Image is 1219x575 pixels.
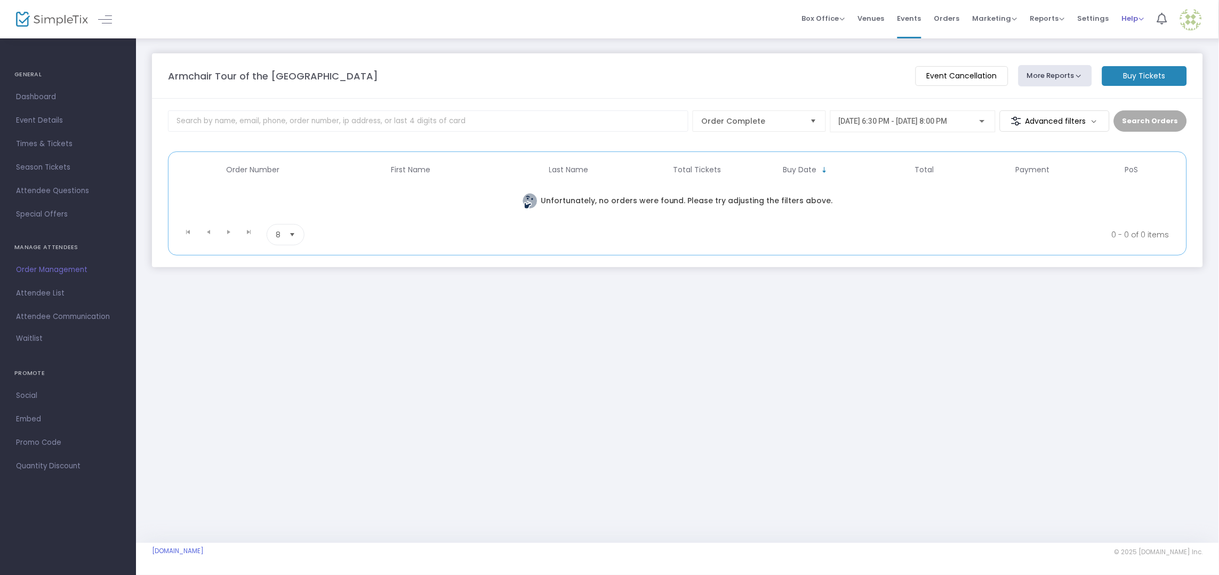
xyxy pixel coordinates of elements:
span: Events [897,5,921,32]
span: © 2025 [DOMAIN_NAME] Inc. [1114,548,1203,556]
span: Special Offers [16,207,120,221]
button: Select [806,111,821,131]
span: Promo Code [16,436,120,450]
div: Data table [174,157,1181,220]
h4: MANAGE ATTENDEES [14,237,122,258]
span: Season Tickets [16,161,120,174]
span: Attendee Questions [16,184,120,198]
kendo-pager-info: 0 - 0 of 0 items [410,224,1169,245]
th: Total Tickets [648,157,747,182]
img: filter [1011,116,1022,126]
span: 8 [276,229,280,240]
span: Reports [1030,13,1065,23]
span: Embed [16,412,120,426]
span: Buy Date [783,165,816,174]
span: PoS [1125,165,1138,174]
span: First Name [391,165,430,174]
span: Event Details [16,114,120,127]
button: More Reports [1018,65,1092,86]
span: Dashboard [16,90,120,104]
span: Order Complete [702,116,802,126]
img: face thinking [522,193,538,209]
m-button: Advanced filters [1000,110,1110,132]
span: Box Office [802,13,845,23]
span: Venues [858,5,885,32]
span: Times & Tickets [16,137,120,151]
span: Sortable [820,166,829,174]
m-panel-title: Armchair Tour of the [GEOGRAPHIC_DATA] [168,69,378,83]
span: Order Number [226,165,279,174]
span: Attendee Communication [16,310,120,324]
span: Orders [934,5,960,32]
span: Attendee List [16,286,120,300]
span: Social [16,389,120,403]
span: Help [1122,13,1144,23]
span: Payment [1016,165,1050,174]
span: Order Management [16,263,120,277]
span: Last Name [549,165,589,174]
span: Marketing [973,13,1017,23]
span: Total [915,165,934,174]
span: [DATE] 6:30 PM - [DATE] 8:00 PM [839,117,948,125]
span: Settings [1078,5,1109,32]
h4: GENERAL [14,64,122,85]
td: Unfortunately, no orders were found. Please try adjusting the filters above. [174,182,1181,220]
span: Waitlist [16,333,43,344]
h4: PROMOTE [14,363,122,384]
m-button: Buy Tickets [1102,66,1187,86]
input: Search by name, email, phone, order number, ip address, or last 4 digits of card [168,110,688,132]
button: Select [285,225,300,245]
span: Quantity Discount [16,459,120,473]
a: [DOMAIN_NAME] [152,547,204,555]
m-button: Event Cancellation [916,66,1008,86]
